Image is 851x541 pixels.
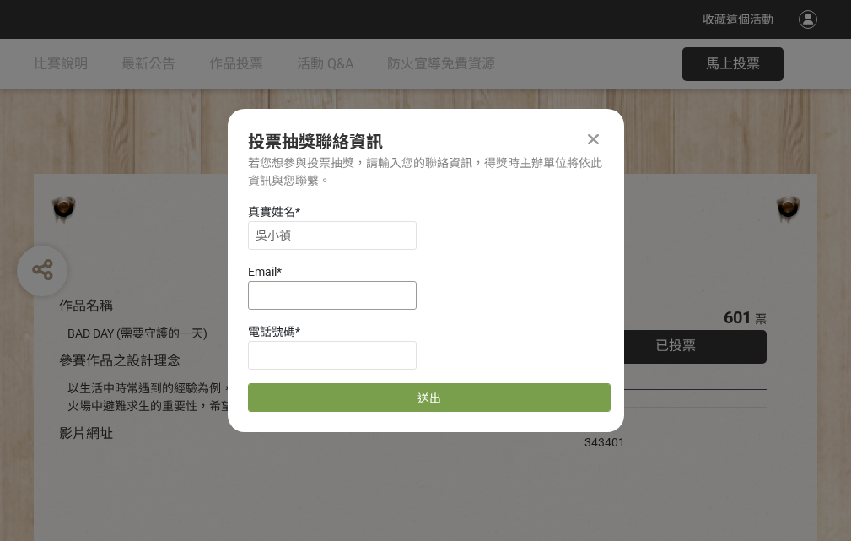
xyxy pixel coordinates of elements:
[682,47,784,81] button: 馬上投票
[387,39,495,89] a: 防火宣導免費資源
[703,13,773,26] span: 收藏這個活動
[59,425,113,441] span: 影片網址
[248,383,611,412] button: 送出
[655,338,696,354] span: 已投票
[387,56,495,72] span: 防火宣導免費資源
[34,39,88,89] a: 比賽說明
[209,56,263,72] span: 作品投票
[755,312,767,326] span: 票
[706,56,760,72] span: 馬上投票
[59,298,113,314] span: 作品名稱
[297,56,353,72] span: 活動 Q&A
[67,380,534,415] div: 以生活中時常遇到的經驗為例，透過對比的方式宣傳住宅用火災警報器、家庭逃生計畫及火場中避難求生的重要性，希望透過趣味的短影音讓更多人認識到更多的防火觀念。
[67,325,534,343] div: BAD DAY (需要守護的一天)
[34,56,88,72] span: 比賽說明
[209,39,263,89] a: 作品投票
[248,325,295,338] span: 電話號碼
[248,265,277,279] span: Email
[248,129,604,154] div: 投票抽獎聯絡資訊
[248,154,604,190] div: 若您想參與投票抽獎，請輸入您的聯絡資訊，得獎時主辦單位將依此資訊與您聯繫。
[248,205,295,219] span: 真實姓名
[59,353,180,369] span: 參賽作品之設計理念
[724,307,751,327] span: 601
[121,39,175,89] a: 最新公告
[121,56,175,72] span: 最新公告
[297,39,353,89] a: 活動 Q&A
[629,416,714,433] iframe: Facebook Share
